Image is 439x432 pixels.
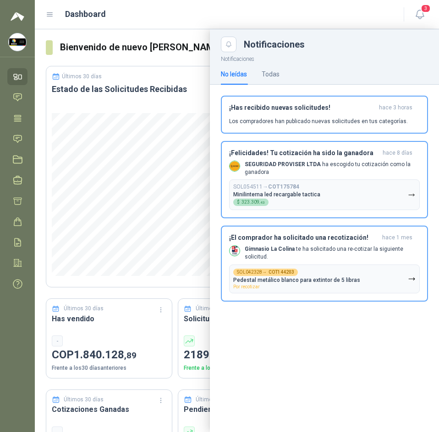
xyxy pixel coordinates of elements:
div: SOL042328 → [233,269,298,276]
img: Company Logo [9,33,26,51]
button: 3 [412,6,428,23]
b: COT175784 [268,184,299,190]
div: $ [233,199,269,206]
span: hace 8 días [383,149,412,157]
p: Pedestal metálico blanco para extintor de 5 libras [233,277,360,283]
p: ha escogido tu cotización como la ganadora [245,161,420,176]
p: Los compradores han publicado nuevas solicitudes en tus categorías. [229,117,408,125]
button: ¡Felicidades! Tu cotización ha sido la ganadorahace 8 días Company LogoSEGURIDAD PROVISER LTDA ha... [221,141,428,219]
div: Todas [262,69,280,79]
span: 3 [421,4,431,13]
button: SOL042328→COT144203Pedestal metálico blanco para extintor de 5 librasPor recotizar [229,265,420,293]
p: Notificaciones [210,52,439,64]
span: hace 3 horas [379,104,412,112]
h3: ¡Felicidades! Tu cotización ha sido la ganadora [229,149,379,157]
img: Logo peakr [11,11,24,22]
p: SOL054511 → [233,184,299,190]
p: Minilinterna led recargable tactica [233,191,320,198]
b: SEGURIDAD PROVISER LTDA [245,161,321,167]
span: ,43 [259,200,265,205]
span: 323.309 [241,200,265,205]
div: Notificaciones [244,40,428,49]
h3: ¡Has recibido nuevas solicitudes! [229,104,375,112]
p: te ha solicitado una re-cotizar la siguiente solicitud. [245,245,420,261]
span: Por recotizar [233,284,260,289]
h1: Dashboard [65,8,106,21]
h3: ¡El comprador ha solicitado una recotización! [229,234,379,242]
img: Company Logo [230,161,240,171]
img: Company Logo [230,246,240,256]
button: SOL054511→COT175784Minilinterna led recargable tactica$323.309,43 [229,179,420,210]
b: Gimnasio La Colina [245,246,295,252]
div: No leídas [221,69,247,79]
b: COT144203 [269,270,294,275]
button: ¡El comprador ha solicitado una recotización!hace 1 mes Company LogoGimnasio La Colina te ha soli... [221,226,428,302]
button: ¡Has recibido nuevas solicitudes!hace 3 horas Los compradores han publicado nuevas solicitudes en... [221,96,428,134]
button: Close [221,37,236,52]
span: hace 1 mes [382,234,412,242]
